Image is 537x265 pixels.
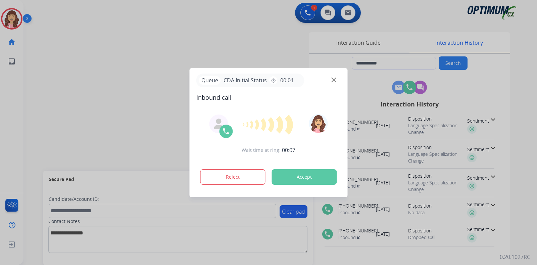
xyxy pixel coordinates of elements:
img: close-button [331,77,336,82]
p: Queue [199,76,221,85]
span: CDA Initial Status [221,76,270,84]
img: avatar [309,114,328,133]
button: Accept [272,169,337,185]
span: 00:01 [280,76,294,84]
p: 0.20.1027RC [500,253,530,261]
span: 00:07 [282,146,295,154]
mat-icon: timer [271,78,276,83]
button: Reject [200,169,265,185]
img: agent-avatar [213,119,224,129]
img: call-icon [222,127,230,135]
span: Wait time at ring: [242,147,281,153]
span: Inbound call [196,93,341,102]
